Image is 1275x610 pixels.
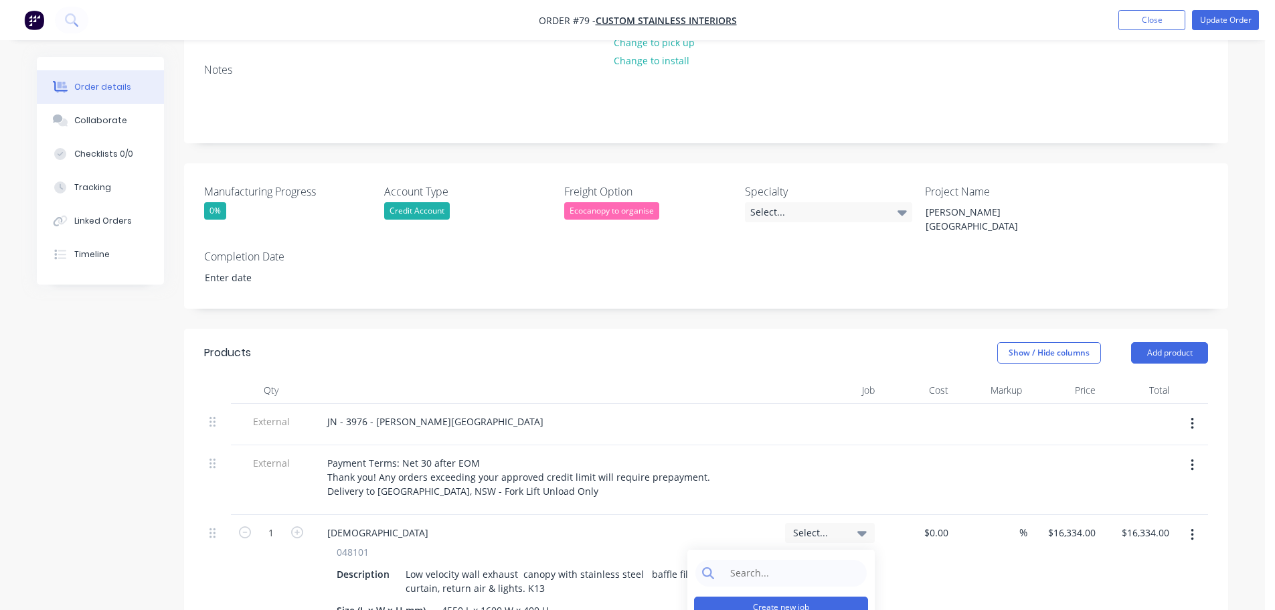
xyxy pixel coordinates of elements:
[204,202,226,220] div: 0%
[331,564,395,584] div: Description
[400,564,754,598] div: Low velocity wall exhaust canopy with stainless steel baffle filters, air curtain, return air & l...
[204,248,371,264] label: Completion Date
[37,171,164,204] button: Tracking
[74,148,133,160] div: Checklists 0/0
[204,345,251,361] div: Products
[37,204,164,238] button: Linked Orders
[1131,342,1208,364] button: Add product
[74,181,111,194] div: Tracking
[37,70,164,104] button: Order details
[1101,377,1175,404] div: Total
[564,202,659,220] div: Ecocanopy to organise
[236,456,306,470] span: External
[607,33,702,51] button: Change to pick up
[384,202,450,220] div: Credit Account
[236,414,306,429] span: External
[745,183,912,200] label: Specialty
[37,137,164,171] button: Checklists 0/0
[880,377,954,404] div: Cost
[564,183,732,200] label: Freight Option
[723,560,860,587] input: Search...
[317,453,721,501] div: Payment Terms: Net 30 after EOM Thank you! Any orders exceeding your approved credit limit will r...
[337,545,369,559] span: 048101
[317,523,439,542] div: [DEMOGRAPHIC_DATA]
[745,202,912,222] div: Select...
[37,238,164,271] button: Timeline
[74,215,132,227] div: Linked Orders
[1019,525,1027,540] span: %
[997,342,1101,364] button: Show / Hide columns
[317,412,554,431] div: JN - 3976 - [PERSON_NAME][GEOGRAPHIC_DATA]
[24,10,44,30] img: Factory
[384,183,551,200] label: Account Type
[37,104,164,137] button: Collaborate
[1118,10,1185,30] button: Close
[1192,10,1259,30] button: Update Order
[204,183,371,200] label: Manufacturing Progress
[954,377,1027,404] div: Markup
[607,52,697,70] button: Change to install
[925,183,1092,200] label: Project Name
[793,526,844,540] span: Select...
[539,14,596,27] span: Order #79 -
[596,14,737,27] a: Custom Stainless Interiors
[74,248,110,260] div: Timeline
[74,115,127,127] div: Collaborate
[915,202,1082,236] div: [PERSON_NAME][GEOGRAPHIC_DATA]
[204,64,1208,76] div: Notes
[1027,377,1101,404] div: Price
[231,377,311,404] div: Qty
[74,81,131,93] div: Order details
[195,268,362,288] input: Enter date
[780,377,880,404] div: Job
